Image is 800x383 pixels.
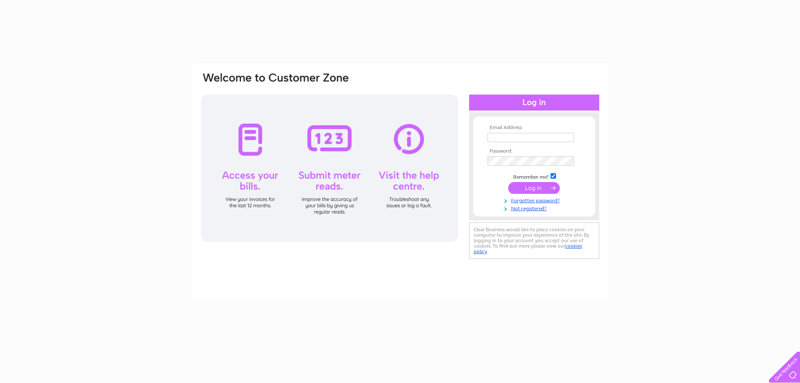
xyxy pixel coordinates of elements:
th: Password: [485,148,583,154]
div: Clear Business would like to place cookies on your computer to improve your experience of the sit... [469,222,599,259]
input: Submit [508,182,560,194]
a: Forgotten password? [488,196,583,204]
a: cookies policy [474,243,582,254]
th: Email Address: [485,125,583,131]
a: Not registered? [488,204,583,212]
td: Remember me? [485,172,583,180]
